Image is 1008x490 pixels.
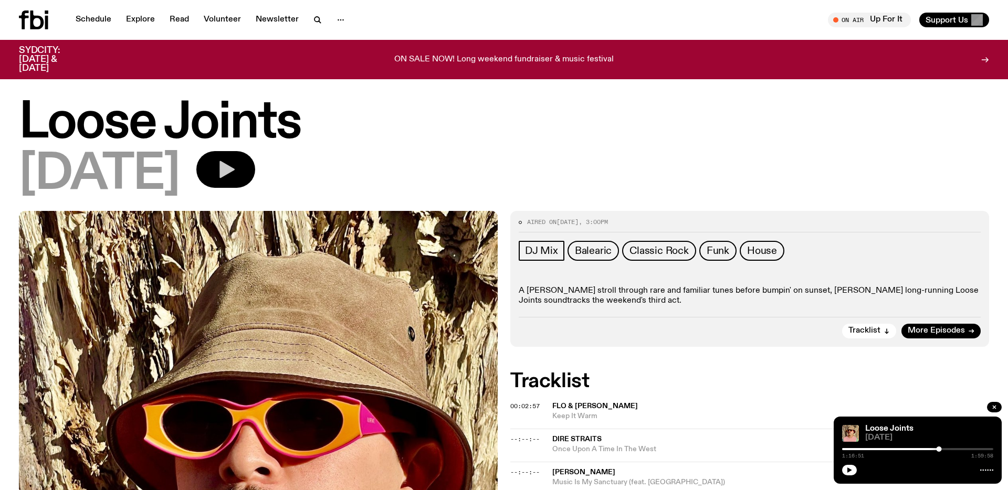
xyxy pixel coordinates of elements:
[747,245,777,257] span: House
[394,55,614,65] p: ON SALE NOW! Long weekend fundraiser & music festival
[69,13,118,27] a: Schedule
[865,434,993,442] span: [DATE]
[510,403,540,409] button: 00:02:57
[519,286,981,306] p: A [PERSON_NAME] stroll through rare and familiar tunes before bumpin' on sunset, [PERSON_NAME] lo...
[552,468,615,476] span: [PERSON_NAME]
[510,402,540,410] span: 00:02:57
[525,245,558,257] span: DJ Mix
[919,13,989,27] button: Support Us
[629,245,689,257] span: Classic Rock
[740,241,784,261] a: House
[579,218,608,226] span: , 3:00pm
[552,435,602,443] span: Dire Straits
[707,245,729,257] span: Funk
[527,218,556,226] span: Aired on
[120,13,161,27] a: Explore
[19,46,86,73] h3: SYDCITY: [DATE] & [DATE]
[622,241,696,261] a: Classic Rock
[510,372,989,391] h2: Tracklist
[552,444,989,454] span: Once Upon A Time In The West
[901,324,981,338] a: More Episodes
[699,241,737,261] a: Funk
[197,13,247,27] a: Volunteer
[519,241,564,261] a: DJ Mix
[510,468,540,476] span: --:--:--
[568,241,619,261] a: Balearic
[842,453,864,459] span: 1:16:51
[510,435,540,443] span: --:--:--
[552,477,989,487] span: Music Is My Sanctuary (feat. [GEOGRAPHIC_DATA])
[848,327,880,335] span: Tracklist
[865,424,913,433] a: Loose Joints
[552,402,638,410] span: Flo & [PERSON_NAME]
[249,13,305,27] a: Newsletter
[19,100,989,147] h1: Loose Joints
[842,324,896,338] button: Tracklist
[163,13,195,27] a: Read
[842,425,859,442] img: Tyson stands in front of a paperbark tree wearing orange sunglasses, a suede bucket hat and a pin...
[828,13,911,27] button: On AirUp For It
[552,411,989,421] span: Keep It Warm
[556,218,579,226] span: [DATE]
[971,453,993,459] span: 1:59:58
[575,245,612,257] span: Balearic
[19,151,180,198] span: [DATE]
[908,327,965,335] span: More Episodes
[926,15,968,25] span: Support Us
